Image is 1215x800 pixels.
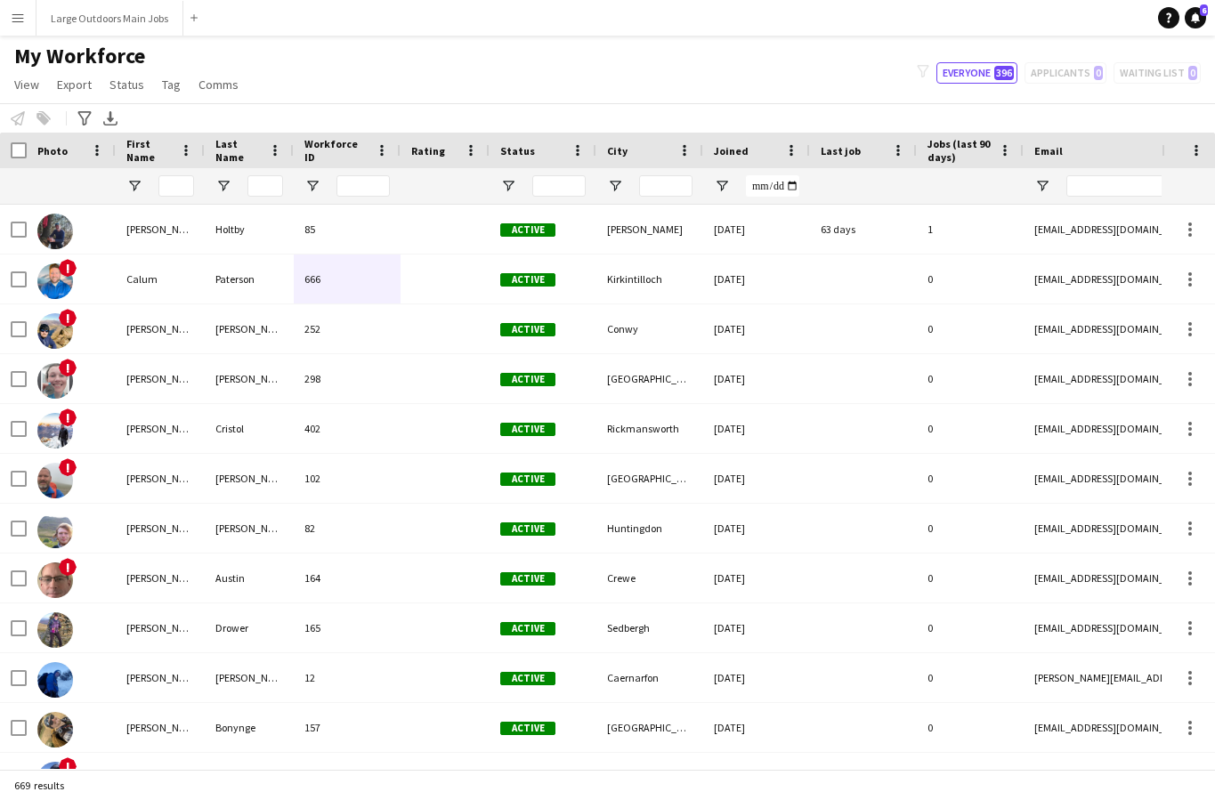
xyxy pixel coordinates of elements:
div: [PERSON_NAME] [116,603,205,652]
div: Paterson [205,255,294,303]
span: ! [59,408,77,426]
div: 157 [294,703,401,752]
div: Rickmansworth [596,404,703,453]
img: Harrison Clarke [37,513,73,548]
div: 666 [294,255,401,303]
input: First Name Filter Input [158,175,194,197]
span: My Workforce [14,43,145,69]
div: [PERSON_NAME] [116,703,205,752]
img: Calum Paterson [37,263,73,299]
div: [DATE] [703,255,810,303]
div: 0 [917,603,1024,652]
span: Rating [411,144,445,158]
button: Open Filter Menu [215,178,231,194]
img: Adam Cristol [37,413,73,448]
span: ! [59,309,77,327]
div: 0 [917,653,1024,702]
div: 298 [294,354,401,403]
div: 0 [917,504,1024,553]
a: Status [102,73,151,96]
div: [DATE] [703,653,810,702]
span: View [14,77,39,93]
div: Kirkintilloch [596,255,703,303]
button: Open Filter Menu [714,178,730,194]
div: Crewe [596,554,703,602]
span: ! [59,359,77,376]
span: Export [57,77,92,93]
div: [PERSON_NAME] [116,304,205,353]
div: [GEOGRAPHIC_DATA] [596,703,703,752]
div: [DATE] [703,205,810,254]
div: [PERSON_NAME] [116,205,205,254]
span: Active [500,273,555,287]
div: [GEOGRAPHIC_DATA] [596,454,703,503]
div: [PERSON_NAME] [116,504,205,553]
div: 0 [917,554,1024,602]
div: 0 [917,404,1024,453]
button: Everyone396 [936,62,1017,84]
div: 402 [294,404,401,453]
div: 0 [917,255,1024,303]
div: [PERSON_NAME] [116,454,205,503]
span: Last job [821,144,861,158]
div: [DATE] [703,354,810,403]
div: 12 [294,653,401,702]
div: Caernarfon [596,653,703,702]
img: Kevin Williams [37,313,73,349]
div: Conwy [596,304,703,353]
div: 0 [917,703,1024,752]
div: [DATE] [703,304,810,353]
div: Bonynge [205,703,294,752]
div: Cristol [205,404,294,453]
div: Holtby [205,205,294,254]
div: [PERSON_NAME] [116,653,205,702]
img: Andrew Holtby [37,214,73,249]
div: [DATE] [703,603,810,652]
div: [PERSON_NAME] [116,554,205,602]
span: Active [500,672,555,685]
div: 63 days [810,205,917,254]
span: Active [500,572,555,586]
app-action-btn: Export XLSX [100,108,121,129]
span: ! [59,259,77,277]
img: Jon Austin [37,562,73,598]
div: 82 [294,504,401,553]
div: [DATE] [703,703,810,752]
input: City Filter Input [639,175,693,197]
div: [PERSON_NAME] [205,304,294,353]
div: [PERSON_NAME] [596,205,703,254]
div: [PERSON_NAME] [116,354,205,403]
div: [DATE] [703,454,810,503]
span: City [607,144,628,158]
span: Last Name [215,137,262,164]
button: Open Filter Menu [607,178,623,194]
button: Large Outdoors Main Jobs [36,1,183,36]
div: [PERSON_NAME] [116,404,205,453]
span: Active [500,423,555,436]
div: Austin [205,554,294,602]
span: Active [500,622,555,635]
span: Workforce ID [304,137,369,164]
span: 396 [994,66,1014,80]
span: Active [500,223,555,237]
div: 165 [294,603,401,652]
div: 0 [917,454,1024,503]
a: Export [50,73,99,96]
a: Comms [191,73,246,96]
button: Open Filter Menu [1034,178,1050,194]
span: Status [109,77,144,93]
div: [DATE] [703,504,810,553]
span: Email [1034,144,1063,158]
span: Photo [37,144,68,158]
button: Open Filter Menu [500,178,516,194]
div: 164 [294,554,401,602]
div: [PERSON_NAME] [205,504,294,553]
div: [PERSON_NAME] [205,454,294,503]
img: Sam Bradshaw [37,662,73,698]
div: [GEOGRAPHIC_DATA] [596,354,703,403]
app-action-btn: Advanced filters [74,108,95,129]
span: Jobs (last 90 days) [927,137,992,164]
div: Calum [116,255,205,303]
span: ! [59,757,77,775]
span: Joined [714,144,749,158]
